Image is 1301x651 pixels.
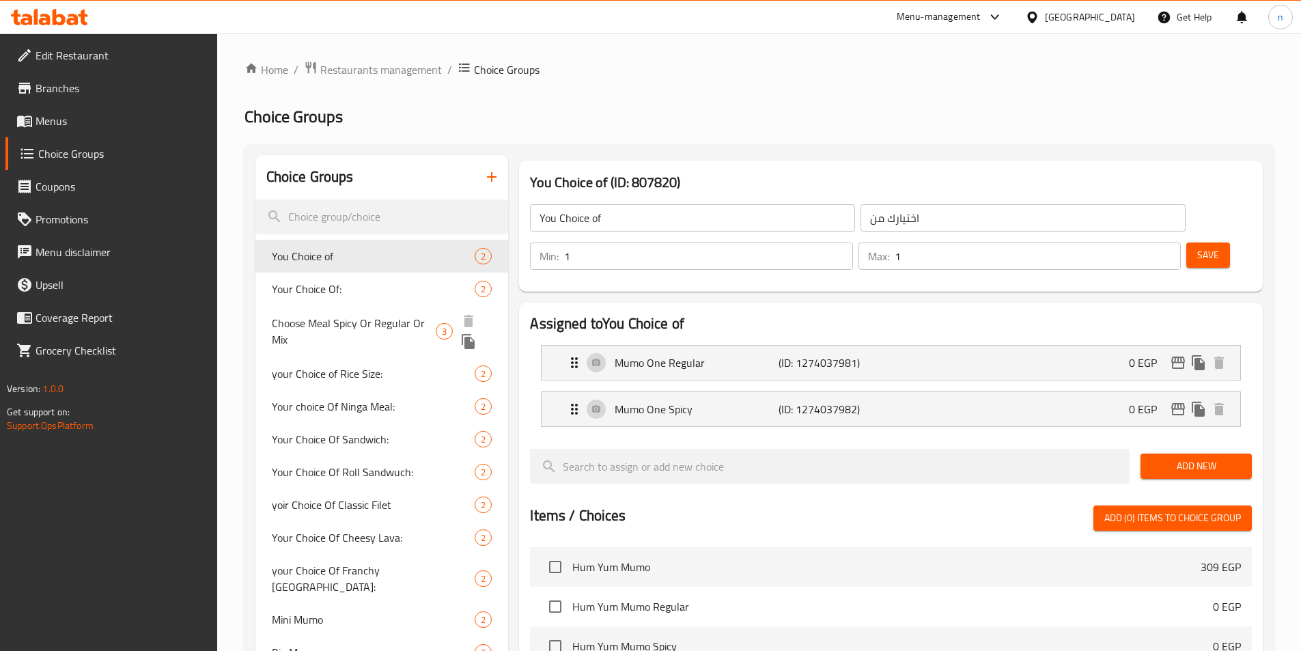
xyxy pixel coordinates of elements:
a: Upsell [5,268,217,301]
a: Home [244,61,288,78]
button: duplicate [458,331,479,352]
a: Menus [5,105,217,137]
div: Choices [475,570,492,587]
a: Edit Restaurant [5,39,217,72]
p: 0 EGP [1129,401,1168,417]
span: Hum Yum Mumo [572,559,1201,575]
span: 2 [475,572,491,585]
div: [GEOGRAPHIC_DATA] [1045,10,1135,25]
button: delete [1209,399,1229,419]
span: 2 [475,400,491,413]
span: 2 [475,433,491,446]
a: Coverage Report [5,301,217,334]
button: Save [1186,243,1230,268]
p: Max: [868,248,889,264]
p: 0 EGP [1213,598,1241,615]
p: Min: [540,248,559,264]
a: Grocery Checklist [5,334,217,367]
p: Mumo One Spicy [615,401,778,417]
div: your Choice of Rice Size:2 [255,357,509,390]
p: (ID: 1274037982) [779,401,888,417]
span: Save [1197,247,1219,264]
span: Choice Groups [474,61,540,78]
span: your Choice of Rice Size: [272,365,475,382]
span: Choice Groups [38,146,206,162]
button: edit [1168,399,1188,419]
a: Branches [5,72,217,105]
span: yoir Choice Of Classic Filet [272,497,475,513]
span: Get support on: [7,403,70,421]
span: Hum Yum Mumo Regular [572,598,1213,615]
span: Your Choice Of Sandwich: [272,431,475,447]
div: Expand [542,346,1240,380]
li: / [447,61,452,78]
span: Edit Restaurant [36,47,206,64]
span: 3 [436,325,452,338]
span: 1.0.0 [42,380,64,398]
span: Select choice [541,592,570,621]
span: 2 [475,250,491,263]
button: Add New [1141,454,1252,479]
span: Version: [7,380,40,398]
li: / [294,61,298,78]
div: Your Choice Of:2 [255,273,509,305]
div: Choices [475,431,492,447]
button: duplicate [1188,352,1209,373]
div: Choices [475,529,492,546]
span: You Choice of [272,248,475,264]
div: Your Choice Of Cheesy Lava:2 [255,521,509,554]
div: Choices [475,365,492,382]
span: Add (0) items to choice group [1104,510,1241,527]
p: 0 EGP [1129,355,1168,371]
button: delete [458,311,479,331]
div: Choices [475,281,492,297]
div: Choices [475,611,492,628]
div: Your Choice Of Sandwich:2 [255,423,509,456]
span: Your Choice Of: [272,281,475,297]
span: Choice Groups [244,101,343,132]
span: Restaurants management [320,61,442,78]
p: 309 EGP [1201,559,1241,575]
p: (ID: 1274037981) [779,355,888,371]
div: Choices [475,248,492,264]
div: Choices [436,323,453,340]
a: Promotions [5,203,217,236]
a: Menu disclaimer [5,236,217,268]
div: Choose Meal Spicy Or Regular Or Mix3deleteduplicate [255,305,509,357]
button: duplicate [1188,399,1209,419]
p: Mumo One Regular [615,355,778,371]
button: edit [1168,352,1188,373]
span: Menus [36,113,206,129]
span: Promotions [36,211,206,227]
span: n [1278,10,1283,25]
button: Add (0) items to choice group [1093,505,1252,531]
button: delete [1209,352,1229,373]
span: Your Choice Of Roll Sandwuch: [272,464,475,480]
div: Choices [475,464,492,480]
h2: Items / Choices [530,505,626,526]
h2: Assigned to You Choice of [530,314,1252,334]
div: yoir Choice Of Classic Filet2 [255,488,509,521]
span: 2 [475,368,491,380]
div: Choices [475,497,492,513]
span: your Choice Of Franchy [GEOGRAPHIC_DATA]: [272,562,475,595]
div: Menu-management [897,9,981,25]
a: Coupons [5,170,217,203]
a: Choice Groups [5,137,217,170]
span: Your Choice Of Cheesy Lava: [272,529,475,546]
li: Expand [530,386,1252,432]
span: 2 [475,613,491,626]
div: Your choice Of Ninga Meal:2 [255,390,509,423]
span: Select choice [541,553,570,581]
div: your Choice Of Franchy [GEOGRAPHIC_DATA]:2 [255,554,509,603]
div: You Choice of2 [255,240,509,273]
nav: breadcrumb [244,61,1274,79]
a: Support.OpsPlatform [7,417,94,434]
span: 2 [475,466,491,479]
span: 2 [475,531,491,544]
a: Restaurants management [304,61,442,79]
span: Menu disclaimer [36,244,206,260]
div: Expand [542,392,1240,426]
li: Expand [530,340,1252,386]
span: Your choice Of Ninga Meal: [272,398,475,415]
